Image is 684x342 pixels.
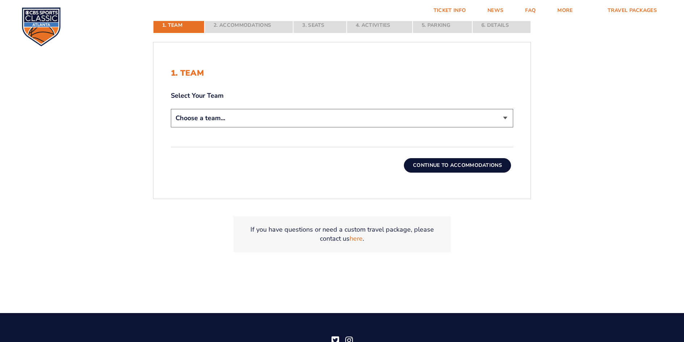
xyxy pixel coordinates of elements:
a: here [350,234,363,243]
label: Select Your Team [171,91,513,100]
img: CBS Sports Classic [22,7,61,46]
p: If you have questions or need a custom travel package, please contact us . [242,225,442,243]
h2: 1. Team [171,68,513,78]
button: Continue To Accommodations [404,158,511,173]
